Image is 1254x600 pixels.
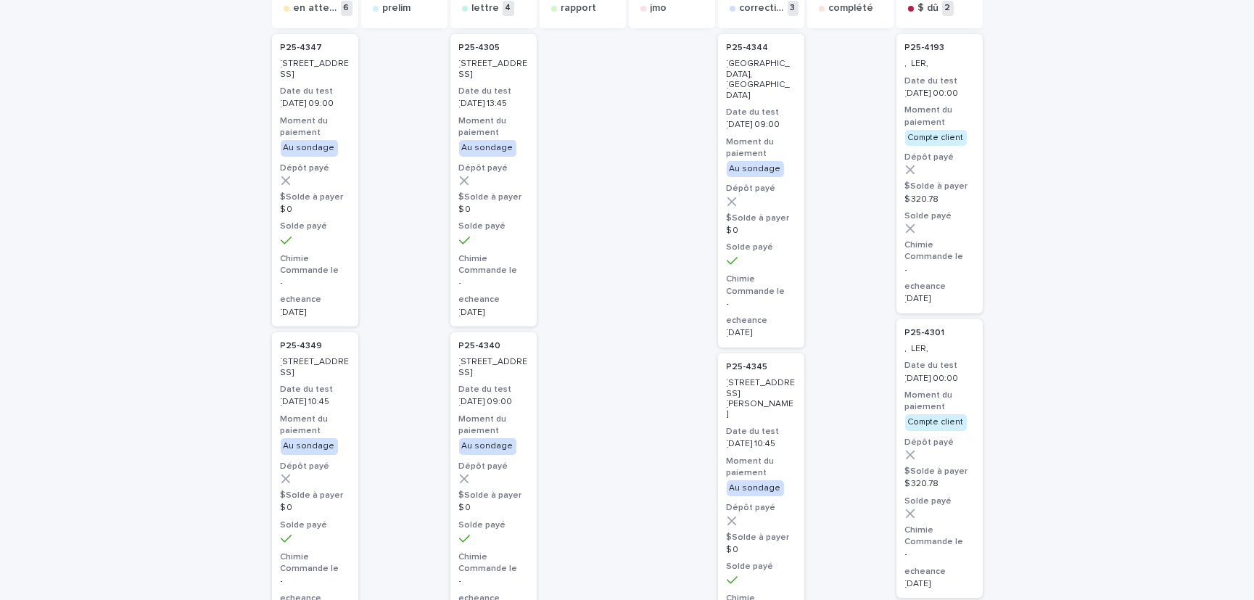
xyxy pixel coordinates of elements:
[905,104,974,128] h3: Moment du paiement
[905,130,967,146] div: Compte client
[459,115,528,139] h3: Moment du paiement
[727,328,796,338] p: [DATE]
[459,86,528,97] h3: Date du test
[651,2,667,15] p: jmo
[459,192,528,203] h3: $Solde à payer
[740,2,785,15] p: correction exp
[905,344,974,354] p: , LER,
[459,294,528,305] h3: echeance
[459,384,528,395] h3: Date du test
[942,1,954,16] p: 2
[281,140,338,156] div: Au sondage
[281,503,350,513] p: $ 0
[459,414,528,437] h3: Moment du paiement
[905,239,974,263] h3: Chimie Commande le
[459,163,528,174] h3: Dépôt payé
[281,357,350,378] p: [STREET_ADDRESS]
[918,2,939,15] p: $ dû
[459,278,528,288] p: -
[727,532,796,543] h3: $Solde à payer
[281,461,350,472] h3: Dépôt payé
[459,576,528,586] p: -
[905,549,974,559] p: -
[459,397,528,407] p: [DATE] 09:00
[459,551,528,575] h3: Chimie Commande le
[896,319,983,599] a: P25-4301 , LER,Date du test[DATE] 00:00Moment du paiementCompte clientDépôt payé$Solde à payer$ 3...
[905,496,974,507] h3: Solde payé
[905,579,974,589] p: [DATE]
[905,414,967,430] div: Compte client
[905,437,974,448] h3: Dépôt payé
[727,183,796,194] h3: Dépôt payé
[727,213,796,224] h3: $Solde à payer
[727,242,796,253] h3: Solde payé
[905,328,945,338] p: P25-4301
[896,34,983,313] a: P25-4193 , LER,Date du test[DATE] 00:00Moment du paiementCompte clientDépôt payé$Solde à payer$ 3...
[727,426,796,437] h3: Date du test
[281,59,350,80] p: [STREET_ADDRESS]
[727,561,796,572] h3: Solde payé
[281,99,350,109] p: [DATE] 09:00
[450,34,537,326] a: P25-4305 [STREET_ADDRESS]Date du test[DATE] 13:45Moment du paiementAu sondageDépôt payé$Solde à p...
[905,152,974,163] h3: Dépôt payé
[503,1,514,16] p: 4
[727,456,796,479] h3: Moment du paiement
[727,161,784,177] div: Au sondage
[727,362,768,372] p: P25-4345
[905,210,974,222] h3: Solde payé
[459,99,528,109] p: [DATE] 13:45
[281,397,350,407] p: [DATE] 10:45
[281,438,338,454] div: Au sondage
[281,414,350,437] h3: Moment du paiement
[905,265,974,275] p: -
[727,378,796,420] p: [STREET_ADDRESS][PERSON_NAME]
[281,576,350,586] p: -
[905,89,974,99] p: [DATE] 00:00
[459,140,516,156] div: Au sondage
[905,59,974,69] p: , LER,
[718,34,804,348] a: P25-4344 [GEOGRAPHIC_DATA], [GEOGRAPHIC_DATA]Date du test[DATE] 09:00Moment du paiementAu sondage...
[727,315,796,326] h3: echeance
[905,466,974,477] h3: $Solde à payer
[281,43,323,53] p: P25-4347
[727,43,769,53] p: P25-4344
[281,205,350,215] p: $ 0
[281,86,350,97] h3: Date du test
[281,519,350,531] h3: Solde payé
[905,525,974,548] h3: Chimie Commande le
[727,439,796,449] p: [DATE] 10:45
[459,59,528,80] p: [STREET_ADDRESS]
[281,221,350,232] h3: Solde payé
[459,438,516,454] div: Au sondage
[727,480,784,496] div: Au sondage
[459,503,528,513] p: $ 0
[459,308,528,318] p: [DATE]
[727,274,796,297] h3: Chimie Commande le
[272,34,358,326] a: P25-4347 [STREET_ADDRESS]Date du test[DATE] 09:00Moment du paiementAu sondageDépôt payé$Solde à p...
[281,192,350,203] h3: $Solde à payer
[383,2,411,15] p: prelim
[905,75,974,87] h3: Date du test
[294,2,338,15] p: en attente
[905,566,974,578] h3: echeance
[905,390,974,413] h3: Moment du paiement
[459,341,501,351] p: P25-4340
[281,341,323,351] p: P25-4349
[281,253,350,276] h3: Chimie Commande le
[281,294,350,305] h3: echeance
[727,502,796,514] h3: Dépôt payé
[341,1,352,16] p: 6
[281,278,350,288] p: -
[727,545,796,555] p: $ 0
[829,2,874,15] p: complété
[905,194,974,205] p: $ 320.78
[281,384,350,395] h3: Date du test
[281,490,350,501] h3: $Solde à payer
[727,136,796,160] h3: Moment du paiement
[727,299,796,309] p: -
